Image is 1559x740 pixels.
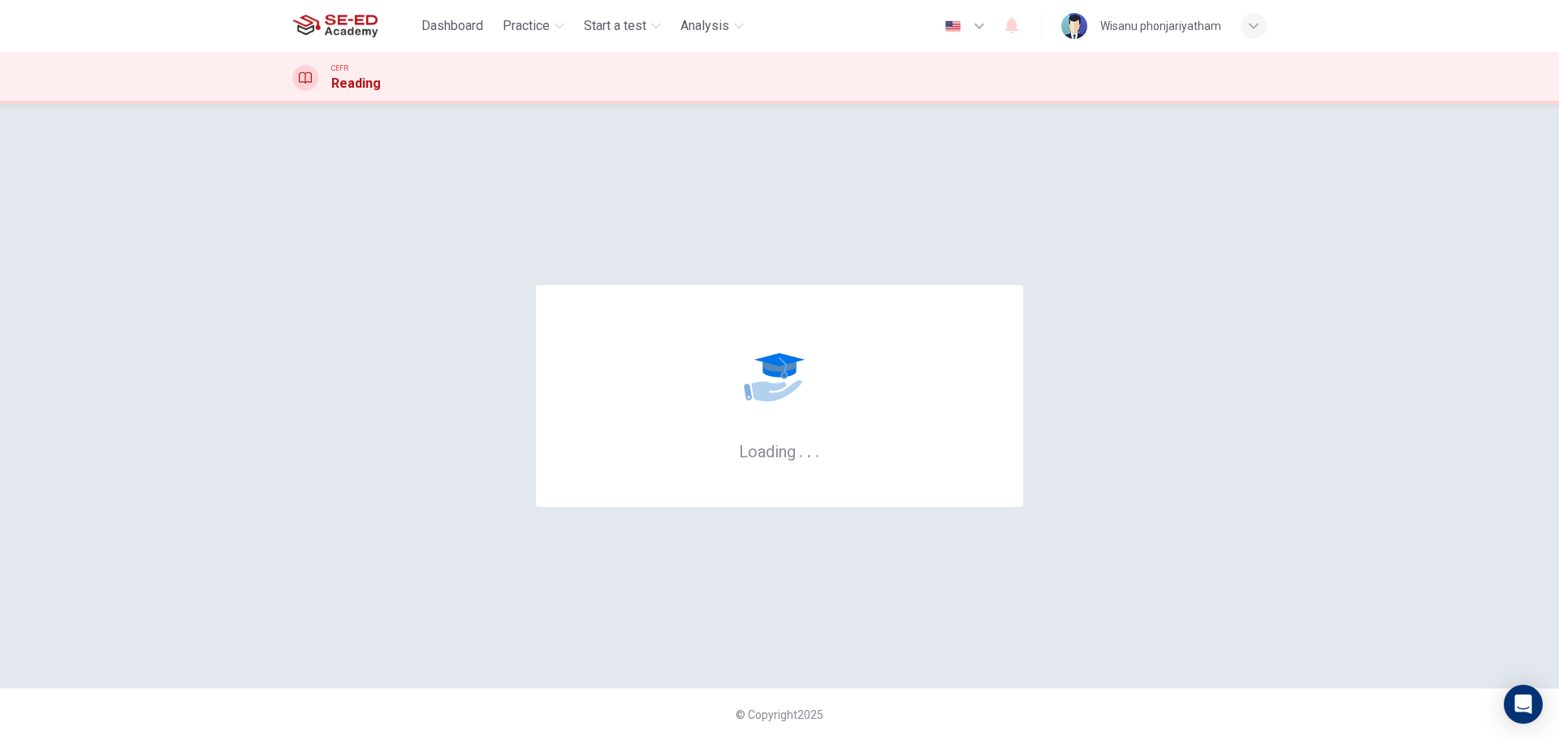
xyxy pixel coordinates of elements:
h6: . [806,436,812,463]
button: Dashboard [415,11,490,41]
h6: Loading [739,440,820,461]
h6: . [798,436,804,463]
div: Open Intercom Messenger [1504,685,1543,724]
img: Profile picture [1061,13,1087,39]
span: © Copyright 2025 [736,708,823,721]
img: en [943,20,963,32]
button: Analysis [674,11,750,41]
span: CEFR [331,63,348,74]
a: SE-ED Academy logo [292,10,415,42]
button: Practice [496,11,571,41]
span: Practice [503,16,550,36]
h1: Reading [331,74,381,93]
span: Analysis [680,16,729,36]
img: SE-ED Academy logo [292,10,378,42]
div: Wisanu phonjariyatham [1100,16,1221,36]
span: Start a test [584,16,646,36]
button: Start a test [577,11,667,41]
span: Dashboard [421,16,483,36]
h6: . [814,436,820,463]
